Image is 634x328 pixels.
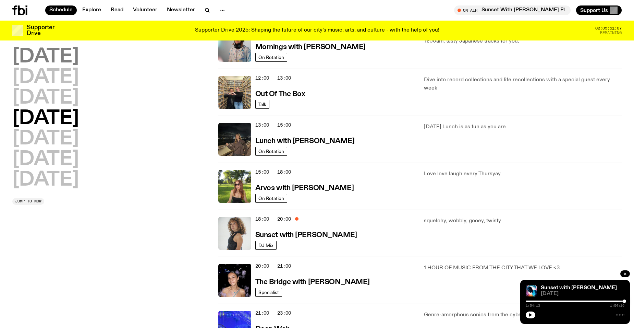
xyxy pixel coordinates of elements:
img: Lizzie Bowles is sitting in a bright green field of grass, with dark sunglasses and a black top. ... [218,170,251,203]
a: Specialist [255,288,282,297]
a: Mornings with [PERSON_NAME] [255,42,366,51]
span: 15:00 - 18:00 [255,169,291,175]
a: Arvos with [PERSON_NAME] [255,183,354,192]
img: Matt and Kate stand in the music library and make a heart shape with one hand each. [218,76,251,109]
button: [DATE] [12,47,79,67]
button: On AirSunset With [PERSON_NAME] Ft. finedining & Niki [454,5,571,15]
h3: Mornings with [PERSON_NAME] [255,44,366,51]
button: [DATE] [12,129,79,149]
span: Remaining [600,31,622,35]
span: 1:54:13 [526,304,540,307]
span: [DATE] [541,291,624,296]
a: DJ Mix [255,241,277,250]
span: Specialist [258,290,279,295]
h3: Out Of The Box [255,91,305,98]
a: On Rotation [255,53,287,62]
h3: Lunch with [PERSON_NAME] [255,138,354,145]
p: Love love laugh every Thursyay [424,170,622,178]
p: Genre-amorphous sonics from the cyberdepths [424,311,622,319]
a: Read [107,5,127,15]
button: [DATE] [12,89,79,108]
span: 13:00 - 15:00 [255,122,291,128]
span: 12:00 - 13:00 [255,75,291,81]
span: Jump to now [15,199,41,203]
img: Kana Frazer is smiling at the camera with her head tilted slightly to her left. She wears big bla... [218,29,251,62]
a: Talk [255,100,269,109]
p: 1 HOUR OF MUSIC FROM THE CITY THAT WE LOVE <3 [424,264,622,272]
button: [DATE] [12,171,79,190]
span: On Rotation [258,196,284,201]
a: Explore [78,5,105,15]
span: On Rotation [258,55,284,60]
span: Talk [258,102,266,107]
button: [DATE] [12,68,79,87]
a: The Bridge with [PERSON_NAME] [255,277,370,286]
span: DJ Mix [258,243,273,248]
a: Sunset with [PERSON_NAME] [541,285,617,291]
a: Lunch with [PERSON_NAME] [255,136,354,145]
a: Newsletter [163,5,199,15]
img: Simon Caldwell stands side on, looking downwards. He has headphones on. Behind him is a brightly ... [526,285,537,296]
h3: Supporter Drive [27,25,54,36]
p: Dive into record collections and life recollections with a special guest every week [424,76,622,92]
span: 1:54:16 [610,304,624,307]
a: On Rotation [255,194,287,203]
span: 21:00 - 23:00 [255,310,291,316]
button: [DATE] [12,109,79,128]
button: [DATE] [12,150,79,169]
p: Supporter Drive 2025: Shaping the future of our city’s music, arts, and culture - with the help o... [195,27,439,34]
h3: Sunset with [PERSON_NAME] [255,232,357,239]
h3: The Bridge with [PERSON_NAME] [255,279,370,286]
button: Jump to now [12,198,44,205]
a: On Rotation [255,147,287,156]
p: squelchy, wobbly, gooey, twisty [424,217,622,225]
button: Support Us [576,5,622,15]
span: On Rotation [258,149,284,154]
span: 20:00 - 21:00 [255,263,291,269]
img: Izzy Page stands above looking down at Opera Bar. She poses in front of the Harbour Bridge in the... [218,123,251,156]
img: Tangela looks past her left shoulder into the camera with an inquisitive look. She is wearing a s... [218,217,251,250]
p: [DATE] Lunch is as fun as you are [424,123,622,131]
a: Volunteer [129,5,161,15]
a: Schedule [45,5,77,15]
a: Out Of The Box [255,89,305,98]
a: Sunset with [PERSON_NAME] [255,230,357,239]
h3: Arvos with [PERSON_NAME] [255,185,354,192]
span: 18:00 - 20:00 [255,216,291,222]
span: Support Us [580,7,608,13]
span: 02:05:51:07 [595,26,622,30]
